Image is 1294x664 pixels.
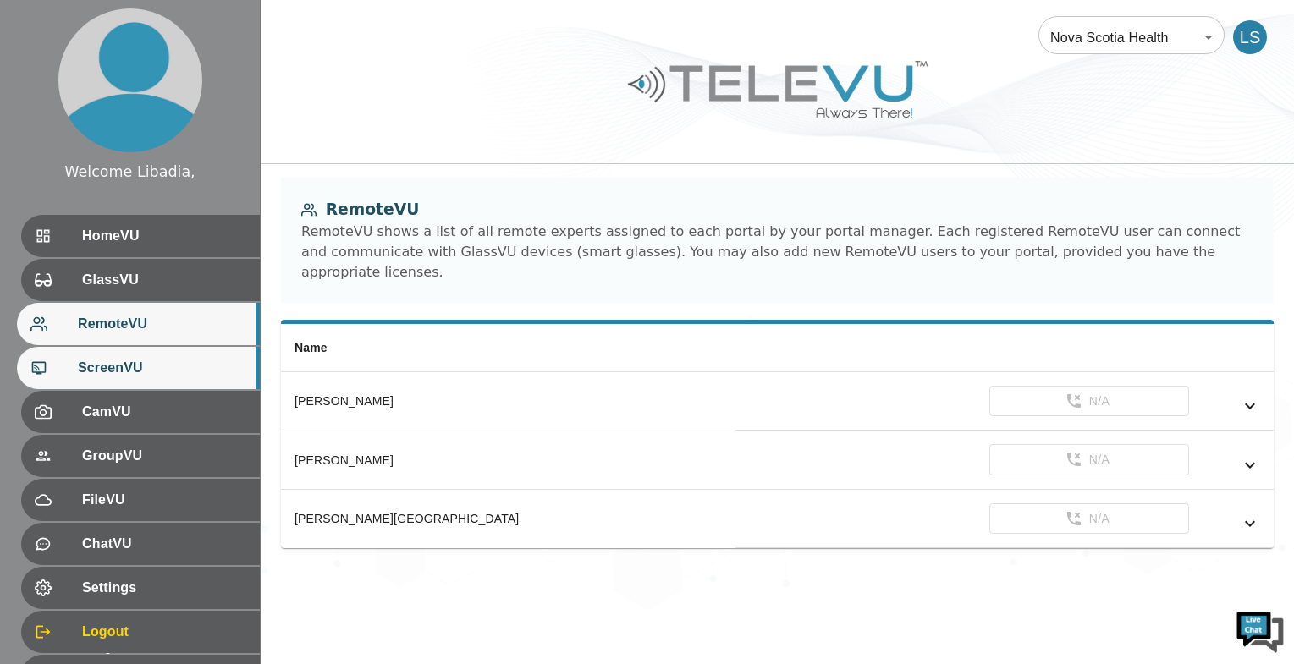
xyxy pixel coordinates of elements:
img: Logo [625,54,930,124]
span: RemoteVU [78,314,246,334]
span: ScreenVU [78,358,246,378]
span: GlassVU [82,270,246,290]
span: FileVU [82,490,246,510]
span: ChatVU [82,534,246,554]
div: Logout [21,611,260,653]
div: [PERSON_NAME] [295,452,722,469]
div: Nova Scotia Health [1038,14,1225,61]
span: Settings [82,578,246,598]
img: Chat Widget [1235,605,1286,656]
div: ScreenVU [17,347,260,389]
div: CamVU [21,391,260,433]
div: RemoteVU shows a list of all remote experts assigned to each portal by your portal manager. Each ... [301,222,1253,283]
span: HomeVU [82,226,246,246]
span: Logout [82,622,246,642]
div: GlassVU [21,259,260,301]
div: Chat with us now [88,89,284,111]
span: Name [295,341,328,354]
div: Welcome Libadia, [64,161,195,183]
div: LS [1233,20,1267,54]
span: CamVU [82,402,246,422]
div: ChatVU [21,523,260,565]
table: simple table [281,324,1274,549]
img: d_736959983_company_1615157101543_736959983 [29,79,71,121]
div: [PERSON_NAME] [295,392,722,409]
div: Minimize live chat window [278,8,318,49]
img: profile.png [58,8,202,152]
div: [PERSON_NAME][GEOGRAPHIC_DATA] [295,510,722,527]
div: RemoteVU [17,303,260,345]
span: GroupVU [82,446,246,466]
div: FileVU [21,479,260,521]
div: GroupVU [21,435,260,477]
textarea: Type your message and hit 'Enter' [8,462,322,521]
span: We're online! [98,213,234,384]
div: Settings [21,567,260,609]
div: RemoteVU [301,198,1253,222]
div: HomeVU [21,215,260,257]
